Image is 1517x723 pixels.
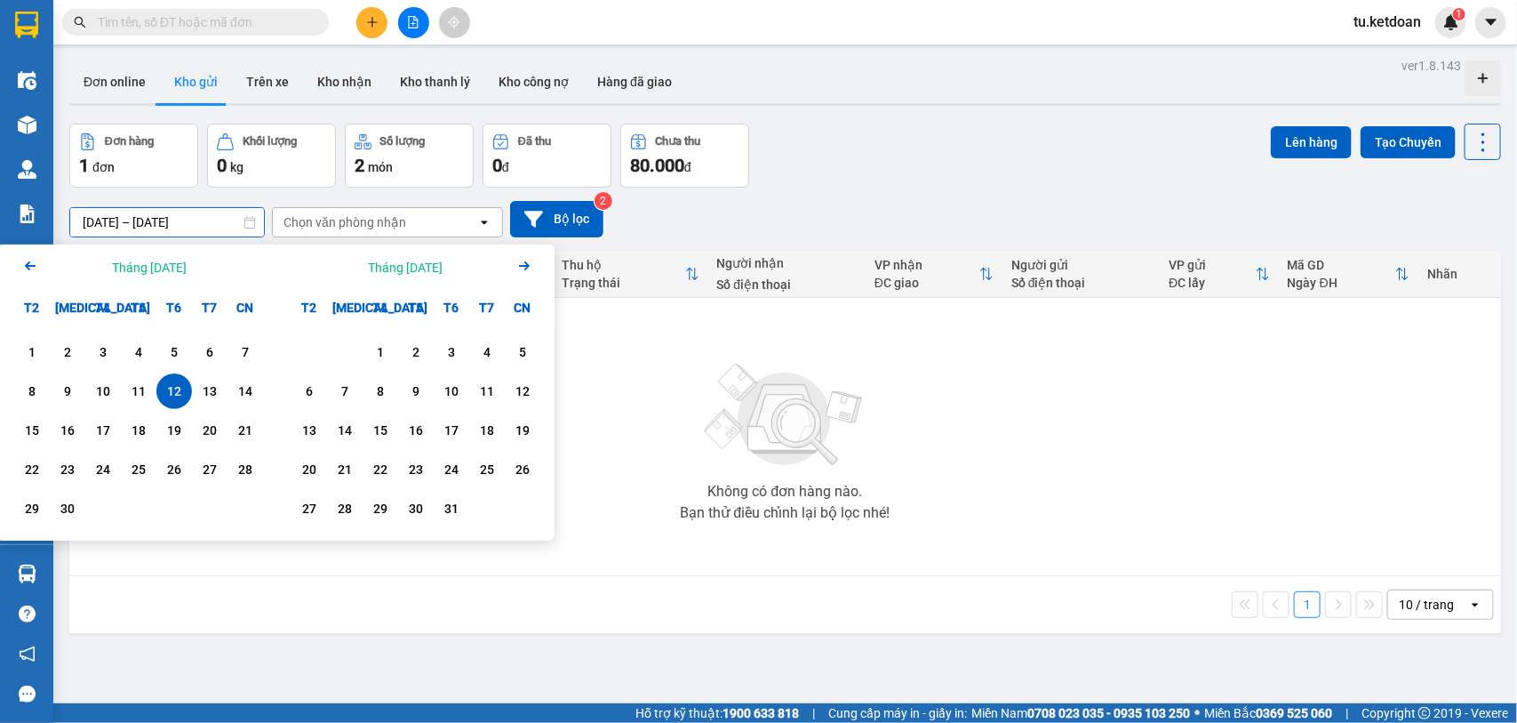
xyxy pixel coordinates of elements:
[156,334,192,370] div: Choose Thứ Sáu, tháng 09 5 2025. It's available.
[233,420,258,441] div: 21
[197,381,222,402] div: 13
[398,7,429,38] button: file-add
[510,201,603,237] button: Bộ lọc
[368,381,393,402] div: 8
[91,459,116,480] div: 24
[192,452,228,487] div: Choose Thứ Bảy, tháng 09 27 2025. It's available.
[14,413,50,448] div: Choose Thứ Hai, tháng 09 15 2025. It's available.
[50,374,85,409] div: Choose Thứ Ba, tháng 09 9 2025. It's available.
[505,334,540,370] div: Choose Chủ Nhật, tháng 10 5 2025. It's available.
[156,374,192,409] div: Selected end date. Thứ Sáu, tháng 09 12 2025. It's available.
[403,341,428,363] div: 2
[505,413,540,448] div: Choose Chủ Nhật, tháng 10 19 2025. It's available.
[297,459,322,480] div: 20
[448,16,460,28] span: aim
[98,12,307,32] input: Tìm tên, số ĐT hoặc mã đơn
[327,290,363,325] div: [MEDICAL_DATA]
[505,290,540,325] div: CN
[398,413,434,448] div: Choose Thứ Năm, tháng 10 16 2025. It's available.
[85,374,121,409] div: Choose Thứ Tư, tháng 09 10 2025. It's available.
[620,124,749,188] button: Chưa thu80.000đ
[233,459,258,480] div: 28
[121,290,156,325] div: T5
[717,277,858,292] div: Số điện thoại
[469,452,505,487] div: Choose Thứ Bảy, tháng 10 25 2025. It's available.
[50,290,85,325] div: [MEDICAL_DATA]
[14,334,50,370] div: Choose Thứ Hai, tháng 09 1 2025. It's available.
[1418,707,1431,719] span: copyright
[562,258,684,272] div: Thu hộ
[91,420,116,441] div: 17
[297,420,322,441] div: 13
[1456,8,1462,20] span: 1
[192,374,228,409] div: Choose Thứ Bảy, tháng 09 13 2025. It's available.
[1453,8,1465,20] sup: 1
[297,381,322,402] div: 6
[156,452,192,487] div: Choose Thứ Sáu, tháng 09 26 2025. It's available.
[434,374,469,409] div: Choose Thứ Sáu, tháng 10 10 2025. It's available.
[121,374,156,409] div: Choose Thứ Năm, tháng 09 11 2025. It's available.
[126,459,151,480] div: 25
[707,485,862,499] div: Không có đơn hàng nào.
[1475,7,1506,38] button: caret-down
[121,334,156,370] div: Choose Thứ Năm, tháng 09 4 2025. It's available.
[50,413,85,448] div: Choose Thứ Ba, tháng 09 16 2025. It's available.
[14,374,50,409] div: Choose Thứ Hai, tháng 09 8 2025. It's available.
[14,491,50,526] div: Choose Thứ Hai, tháng 09 29 2025. It's available.
[1011,276,1152,290] div: Số điện thoại
[20,459,44,480] div: 22
[126,381,151,402] div: 11
[502,160,509,174] span: đ
[403,420,428,441] div: 16
[398,452,434,487] div: Choose Thứ Năm, tháng 10 23 2025. It's available.
[469,334,505,370] div: Choose Thứ Bảy, tháng 10 4 2025. It's available.
[403,498,428,519] div: 30
[684,160,691,174] span: đ
[483,124,611,188] button: Đã thu0đ
[1361,126,1456,158] button: Tạo Chuyến
[363,290,398,325] div: T4
[233,381,258,402] div: 14
[434,452,469,487] div: Choose Thứ Sáu, tháng 10 24 2025. It's available.
[368,259,443,277] div: Tháng [DATE]
[696,353,874,478] img: svg+xml;base64,PHN2ZyBjbGFzcz0ibGlzdC1wbHVnX19zdmciIHhtbG5zPSJodHRwOi8vd3d3LnczLm9yZy8yMDAwL3N2Zy...
[1271,126,1352,158] button: Lên hàng
[18,205,36,223] img: solution-icon
[14,452,50,487] div: Choose Thứ Hai, tháng 09 22 2025. It's available.
[192,290,228,325] div: T7
[162,341,187,363] div: 5
[439,420,464,441] div: 17
[1427,267,1491,281] div: Nhãn
[398,334,434,370] div: Choose Thứ Năm, tháng 10 2 2025. It's available.
[439,459,464,480] div: 24
[1279,251,1419,298] th: Toggle SortBy
[121,452,156,487] div: Choose Thứ Năm, tháng 09 25 2025. It's available.
[20,381,44,402] div: 8
[50,334,85,370] div: Choose Thứ Ba, tháng 09 2 2025. It's available.
[368,498,393,519] div: 29
[484,60,583,103] button: Kho công nợ
[363,413,398,448] div: Choose Thứ Tư, tháng 10 15 2025. It's available.
[345,124,474,188] button: Số lượng2món
[1401,56,1461,76] div: ver 1.8.143
[366,16,379,28] span: plus
[510,459,535,480] div: 26
[514,255,535,277] svg: Arrow Right
[492,155,502,176] span: 0
[18,116,36,134] img: warehouse-icon
[630,155,684,176] span: 80.000
[233,341,258,363] div: 7
[1011,258,1152,272] div: Người gửi
[121,413,156,448] div: Choose Thứ Năm, tháng 09 18 2025. It's available.
[156,290,192,325] div: T6
[1027,706,1190,720] strong: 0708 023 035 - 0935 103 250
[368,160,393,174] span: món
[812,703,815,723] span: |
[291,491,327,526] div: Choose Thứ Hai, tháng 10 27 2025. It's available.
[680,506,890,520] div: Bạn thử điều chỉnh lại bộ lọc nhé!
[874,276,979,290] div: ĐC giao
[91,381,116,402] div: 10
[1399,596,1454,614] div: 10 / trang
[197,420,222,441] div: 20
[363,374,398,409] div: Choose Thứ Tư, tháng 10 8 2025. It's available.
